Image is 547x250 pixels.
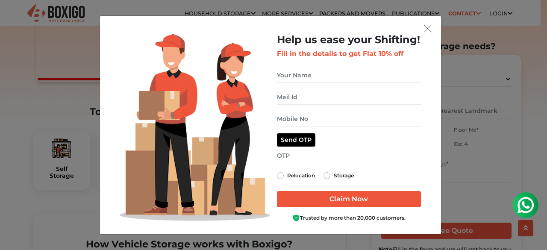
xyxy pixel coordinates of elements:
[277,50,421,58] h3: Fill in the details to get Flat 10% off
[277,34,421,46] h2: Help us ease your Shifting!
[277,191,421,207] input: Claim Now
[277,214,421,222] div: Trusted by more than 20,000 customers.
[292,214,300,222] img: Boxigo Customer Shield
[424,25,432,32] img: exit
[277,148,421,163] input: OTP
[277,68,421,83] input: Your Name
[334,171,354,181] label: Storage
[287,171,315,181] label: Relocation
[277,112,421,126] input: Mobile No
[9,9,26,26] img: whatsapp-icon.svg
[277,133,315,147] button: Send OTP
[277,90,421,105] input: Mail Id
[120,34,270,221] img: Lead Welcome Image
